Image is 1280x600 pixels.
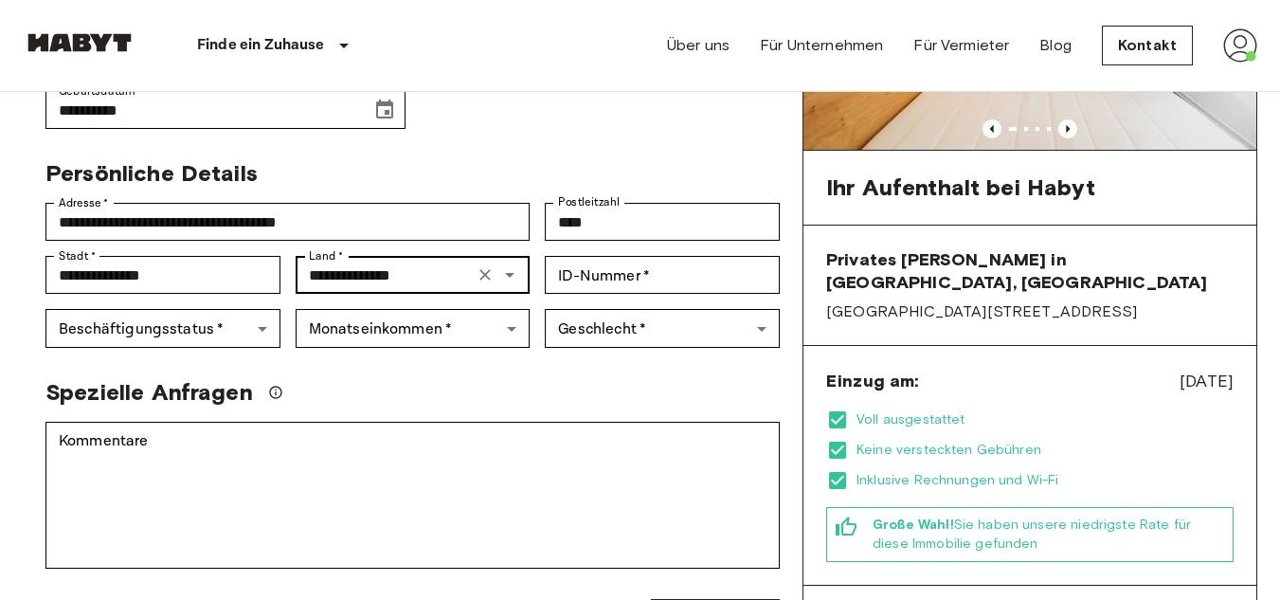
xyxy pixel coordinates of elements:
[913,34,1009,57] a: Für Vermieter
[1180,369,1234,393] span: [DATE]
[366,91,404,129] button: Choose date, selected date is Nov 16, 2001
[856,441,1234,460] span: Keine versteckten Gebühren
[760,34,883,57] a: Für Unternehmen
[496,262,523,288] button: Open
[45,256,280,294] div: Stadt
[983,119,1001,138] button: Previous image
[197,34,325,57] p: Finde ein Zuhause
[873,517,954,533] b: Große Wahl!
[1039,34,1072,57] a: Blog
[23,33,136,52] img: Habyt
[667,34,730,57] a: Über uns
[59,247,96,264] label: Stadt
[268,385,283,400] svg: Wir werden unser Bestes tun, um Ihre Anfrage zu erfüllen, aber bitte beachten Sie, dass wir Ihre ...
[873,516,1225,554] span: Sie haben unsere niedrigste Rate für diese Immobilie gefunden
[45,422,780,569] div: Kommentare
[1058,119,1077,138] button: Previous image
[1223,28,1257,63] img: avatar
[1102,26,1193,65] a: Kontakt
[45,378,253,407] span: Spezielle Anfragen
[472,262,498,288] button: Clear
[545,203,780,241] div: Postleitzahl
[558,194,620,210] label: Postleitzahl
[45,203,530,241] div: Adresse
[545,256,780,294] div: ID-Nummer
[826,248,1234,294] span: Privates [PERSON_NAME] in [GEOGRAPHIC_DATA], [GEOGRAPHIC_DATA]
[59,194,109,211] label: Adresse
[45,159,258,187] span: Persönliche Details
[826,370,919,392] span: Einzug am:
[856,410,1234,429] span: Voll ausgestattet
[826,173,1096,202] span: Ihr Aufenthalt bei Habyt
[309,247,343,264] label: Land
[826,301,1234,322] span: [GEOGRAPHIC_DATA][STREET_ADDRESS]
[856,471,1234,490] span: Inklusive Rechnungen und Wi-Fi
